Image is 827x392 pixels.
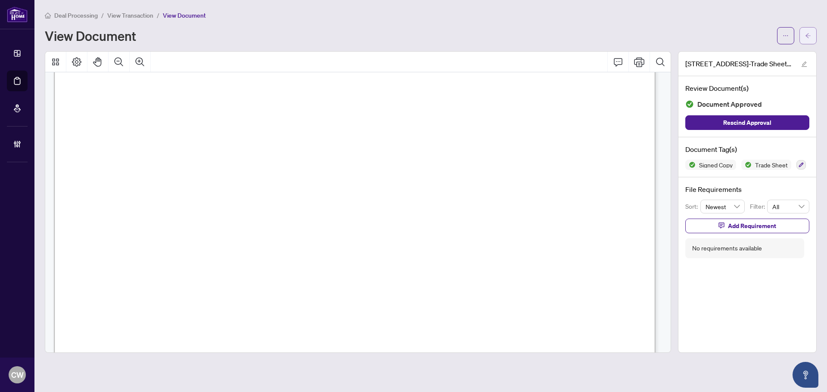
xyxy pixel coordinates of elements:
p: Sort: [685,202,700,211]
div: No requirements available [692,244,762,253]
span: [STREET_ADDRESS]-Trade Sheet-Mark to Review.pdf [685,59,793,69]
img: Status Icon [741,160,752,170]
span: Trade Sheet [752,162,791,168]
button: Open asap [793,362,818,388]
span: arrow-left [805,33,811,39]
span: All [772,200,804,213]
span: Newest [706,200,740,213]
span: CW [11,369,24,381]
img: logo [7,6,28,22]
span: Signed Copy [696,162,736,168]
h4: Document Tag(s) [685,144,809,154]
h4: File Requirements [685,184,809,194]
span: edit [801,61,807,67]
img: Status Icon [685,160,696,170]
h4: Review Document(s) [685,83,809,93]
span: View Transaction [107,12,153,19]
button: Rescind Approval [685,115,809,130]
p: Filter: [750,202,767,211]
span: Add Requirement [728,219,776,233]
span: ellipsis [783,33,789,39]
span: View Document [163,12,206,19]
li: / [101,10,104,20]
li: / [157,10,159,20]
button: Add Requirement [685,219,809,233]
span: Rescind Approval [723,116,771,130]
img: Document Status [685,100,694,108]
span: Document Approved [697,99,762,110]
span: home [45,12,51,19]
span: Deal Processing [54,12,98,19]
h1: View Document [45,29,136,43]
